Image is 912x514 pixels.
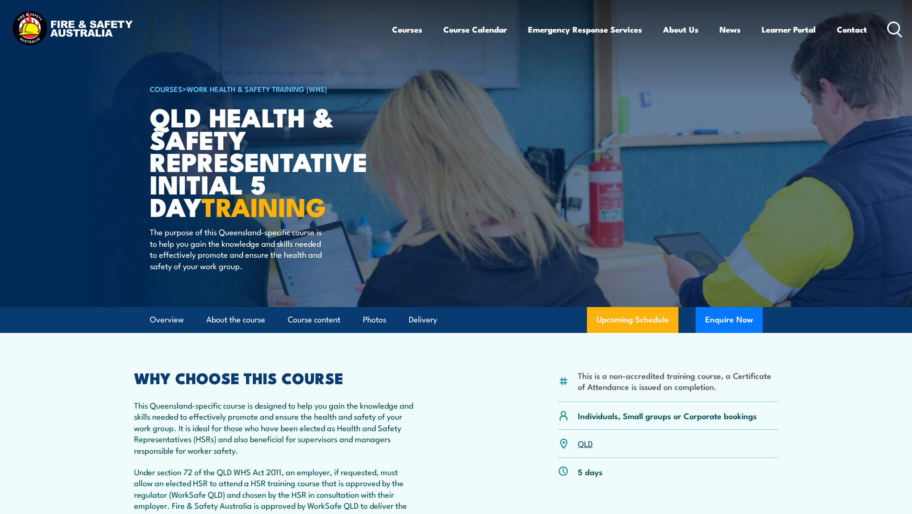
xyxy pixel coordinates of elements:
[578,437,593,449] a: QLD
[150,83,182,94] a: COURSES
[837,17,867,42] a: Contact
[150,105,386,217] h1: QLD Health & Safety Representative Initial 5 Day
[150,83,386,94] h6: >
[202,186,326,226] strong: TRAINING
[134,371,414,384] h2: WHY CHOOSE THIS COURSE
[409,307,437,332] a: Delivery
[363,307,386,332] a: Photos
[187,83,327,94] a: Work Health & Safety Training (WHS)
[762,17,816,42] a: Learner Portal
[578,466,603,477] p: 5 days
[150,226,325,271] p: The purpose of this Queensland-specific course is to help you gain the knowledge and skills neede...
[720,17,741,42] a: News
[134,400,414,456] p: This Queensland-specific course is designed to help you gain the knowledge and skills needed to e...
[578,370,778,392] li: This is a non-accredited training course, a Certificate of Attendance is issued on completion.
[206,307,265,332] a: About the course
[528,17,642,42] a: Emergency Response Services
[663,17,698,42] a: About Us
[696,307,763,333] button: Enquire Now
[587,307,678,333] a: Upcoming Schedule
[288,307,340,332] a: Course content
[392,17,422,42] a: Courses
[150,307,184,332] a: Overview
[443,17,507,42] a: Course Calendar
[578,410,757,421] p: Individuals, Small groups or Corporate bookings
